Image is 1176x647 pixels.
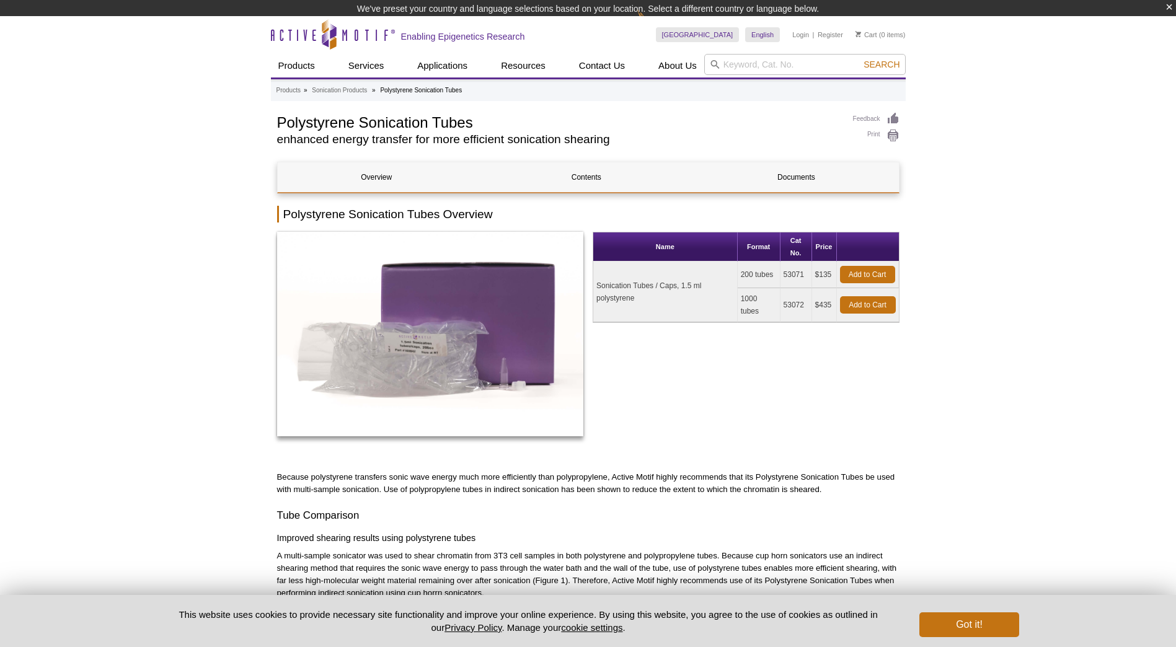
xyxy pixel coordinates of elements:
img: Your Cart [855,31,861,37]
a: Applications [410,54,475,77]
a: Documents [697,162,895,192]
a: Products [276,85,301,96]
button: cookie settings [561,622,622,633]
td: 200 tubes [738,262,780,288]
p: A multi-sample sonicator was used to shear chromatin from 3T3 cell samples in both polystyrene an... [277,550,900,599]
a: Privacy Policy [444,622,502,633]
th: Name [593,232,738,262]
li: » [372,87,376,94]
span: Search [864,59,900,69]
button: Got it! [919,612,1019,637]
td: $435 [812,288,837,322]
h2: enhanced energy transfer for more efficient sonication shearing [277,134,841,145]
td: 53071 [780,262,812,288]
a: [GEOGRAPHIC_DATA] [656,27,740,42]
th: Format [738,232,780,262]
a: Login [792,30,809,39]
a: Overview [278,162,475,192]
a: Services [341,54,392,77]
li: | [813,27,815,42]
li: Polystyrene Sonication Tubes [380,87,462,94]
a: Contact Us [572,54,632,77]
td: 1000 tubes [738,288,780,322]
a: Feedback [853,112,900,126]
h2: Polystyrene Sonication Tubes Overview [277,206,900,222]
a: Products [271,54,322,77]
td: $135 [812,262,837,288]
p: This website uses cookies to provide necessary site functionality and improve your online experie... [157,608,900,634]
a: Register [818,30,843,39]
td: 53072 [780,288,812,322]
a: About Us [651,54,704,77]
button: Search [860,59,903,70]
a: Add to Cart [840,266,895,283]
a: Resources [493,54,553,77]
h1: Polystyrene Sonication Tubes [277,112,841,131]
th: Cat No. [780,232,812,262]
td: Sonication Tubes / Caps, 1.5 ml polystyrene [593,262,738,322]
a: English [745,27,780,42]
h3: Tube Comparison [277,508,900,523]
li: (0 items) [855,27,906,42]
h2: Enabling Epigenetics Research [401,31,525,42]
h4: Improved shearing results using polystyrene tubes [277,532,900,544]
img: Polystyrene Sonication Tubes [277,232,584,436]
a: Add to Cart [840,296,896,314]
p: Because polystyrene transfers sonic wave energy much more efficiently than polypropylene, Active ... [277,471,900,496]
input: Keyword, Cat. No. [704,54,906,75]
a: Sonication Products [312,85,367,96]
a: Cart [855,30,877,39]
th: Price [812,232,837,262]
li: » [304,87,307,94]
a: Contents [487,162,685,192]
img: Change Here [637,9,670,38]
a: Print [853,129,900,143]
